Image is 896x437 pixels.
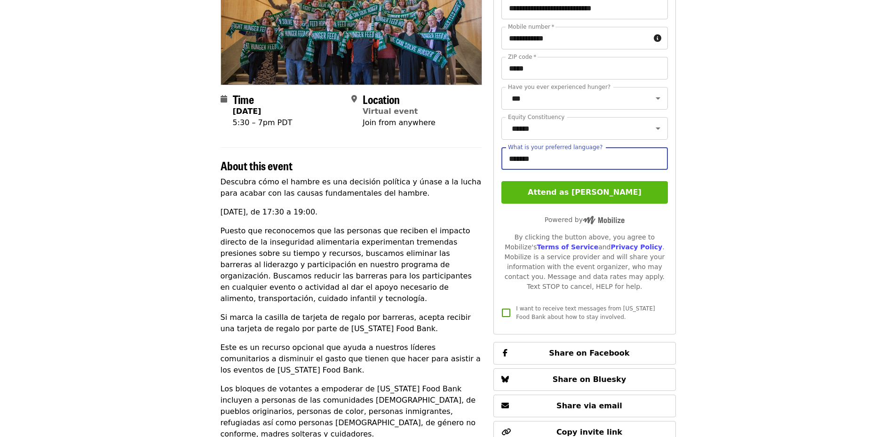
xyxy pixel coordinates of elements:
[493,368,675,391] button: Share on Bluesky
[221,207,483,218] p: [DATE], de 17:30 a 19:00.
[233,117,293,128] div: 5:30 – 7pm PDT
[363,118,436,127] span: Join from anywhere
[501,57,667,79] input: ZIP code
[221,225,483,304] p: Puesto que reconocemos que las personas que reciben el impacto directo de la inseguridad alimenta...
[516,305,655,320] span: I want to receive text messages from [US_STATE] Food Bank about how to stay involved.
[553,375,626,384] span: Share on Bluesky
[508,144,603,150] label: What is your preferred language?
[508,84,611,90] label: Have you ever experienced hunger?
[508,114,564,120] label: Equity Constituency
[221,95,227,103] i: calendar icon
[549,349,629,358] span: Share on Facebook
[221,176,483,199] p: Descubra cómo el hambre es una decisión política y únase a la lucha para acabar con las causas fu...
[221,342,483,376] p: Este es un recurso opcional que ayuda a nuestros líderes comunitarios a disminuir el gasto que ti...
[493,342,675,365] button: Share on Facebook
[233,107,262,116] strong: [DATE]
[221,312,483,334] p: Si marca la casilla de tarjeta de regalo por barreras, acepta recibir una tarjeta de regalo por p...
[583,216,625,224] img: Powered by Mobilize
[501,232,667,292] div: By clicking the button above, you agree to Mobilize's and . Mobilize is a service provider and wi...
[501,147,667,170] input: What is your preferred language?
[363,91,400,107] span: Location
[556,428,622,437] span: Copy invite link
[654,34,661,43] i: circle-info icon
[508,24,554,30] label: Mobile number
[493,395,675,417] button: Share via email
[651,92,665,105] button: Open
[651,122,665,135] button: Open
[611,243,662,251] a: Privacy Policy
[537,243,598,251] a: Terms of Service
[508,54,536,60] label: ZIP code
[351,95,357,103] i: map-marker-alt icon
[545,216,625,223] span: Powered by
[501,181,667,204] button: Attend as [PERSON_NAME]
[556,401,622,410] span: Share via email
[501,27,650,49] input: Mobile number
[363,107,418,116] a: Virtual event
[221,157,293,174] span: About this event
[233,91,254,107] span: Time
